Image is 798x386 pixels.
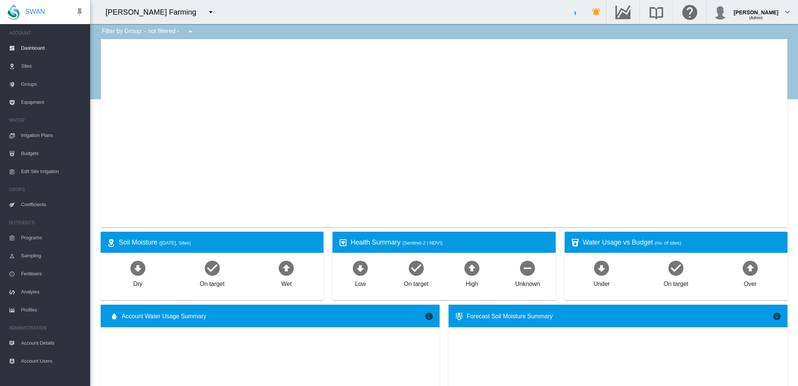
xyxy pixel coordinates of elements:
div: Health Summary [351,238,549,247]
md-icon: icon-minus-circle [518,259,537,277]
md-icon: icon-arrow-up-bold-circle [463,259,481,277]
div: On target [663,277,688,288]
div: Dry [133,277,143,288]
button: icon-menu-down [183,24,198,39]
md-icon: icon-thermometer-lines [455,312,464,321]
md-icon: Search the knowledge base [647,8,665,17]
span: Profiles [21,301,84,319]
md-icon: icon-chevron-down [783,8,792,17]
div: On target [404,277,429,288]
span: Analytes [21,283,84,301]
span: Sites [21,57,84,75]
span: WATER [9,114,84,126]
span: CROPS [9,184,84,196]
md-icon: Go to the Data Hub [614,8,632,17]
md-icon: icon-water [110,312,119,321]
div: Unknown [515,277,540,288]
span: Coefficients [21,196,84,214]
md-icon: icon-map-marker-radius [107,238,116,247]
img: SWAN-Landscape-Logo-Colour-drop.png [8,4,20,20]
md-icon: icon-arrow-down-bold-circle [351,259,369,277]
span: ([DATE], Sites) [159,240,191,246]
md-icon: icon-checkbox-marked-circle [407,259,425,277]
span: Account Details [21,334,84,352]
span: Sampling [21,247,84,265]
div: High [466,277,478,288]
div: Soil Moisture [119,238,317,247]
md-icon: icon-bell-ring [592,8,601,17]
md-icon: icon-arrow-up-bold-circle [277,259,295,277]
md-icon: icon-checkbox-marked-circle [203,259,221,277]
md-icon: icon-information [425,312,434,321]
div: On target [200,277,225,288]
md-icon: icon-checkbox-marked-circle [667,259,685,277]
span: ACCOUNT [9,27,84,39]
span: SWAN [25,7,45,17]
span: (Admin) [749,16,763,20]
div: [PERSON_NAME] [734,6,778,13]
span: Account Users [21,352,84,370]
span: Dashboard [21,39,84,57]
button: icon-menu-down [203,5,218,20]
button: icon-bell-ring [589,5,604,20]
div: Over [744,277,757,288]
md-icon: icon-arrow-up-bold-circle [741,259,759,277]
div: Under [594,277,610,288]
span: (Sentinel-2 | NDVI) [402,240,443,246]
md-icon: icon-heart-box-outline [339,238,348,247]
span: Account Water Usage Summary [122,312,425,321]
span: Budgets [21,144,84,163]
div: Water Usage vs Budget [583,238,781,247]
md-icon: icon-menu-down [206,8,215,17]
md-icon: icon-arrow-down-bold-circle [592,259,611,277]
span: Irrigation Plans [21,126,84,144]
md-icon: icon-menu-down [186,27,195,36]
div: Wet [281,277,292,288]
span: NUTRIENTS [9,217,84,229]
span: ADMINISTRATION [9,322,84,334]
md-icon: Click here for help [681,8,699,17]
md-icon: icon-arrow-down-bold-circle [129,259,147,277]
div: Forecast Soil Moisture Summary [467,312,772,321]
span: Programs [21,229,84,247]
div: [PERSON_NAME] Farming [106,7,203,17]
md-icon: icon-information [772,312,781,321]
span: Groups [21,75,84,93]
div: Low [355,277,366,288]
span: Fertilisers [21,265,84,283]
span: (no. of sites) [655,240,681,246]
md-icon: icon-pin [75,8,84,17]
span: Equipment [21,93,84,111]
img: profile.jpg [713,5,728,20]
div: Filter by Group: - not filtered - [96,24,200,39]
md-icon: icon-cup-water [571,238,580,247]
span: Edit Site Irrigation [21,163,84,181]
